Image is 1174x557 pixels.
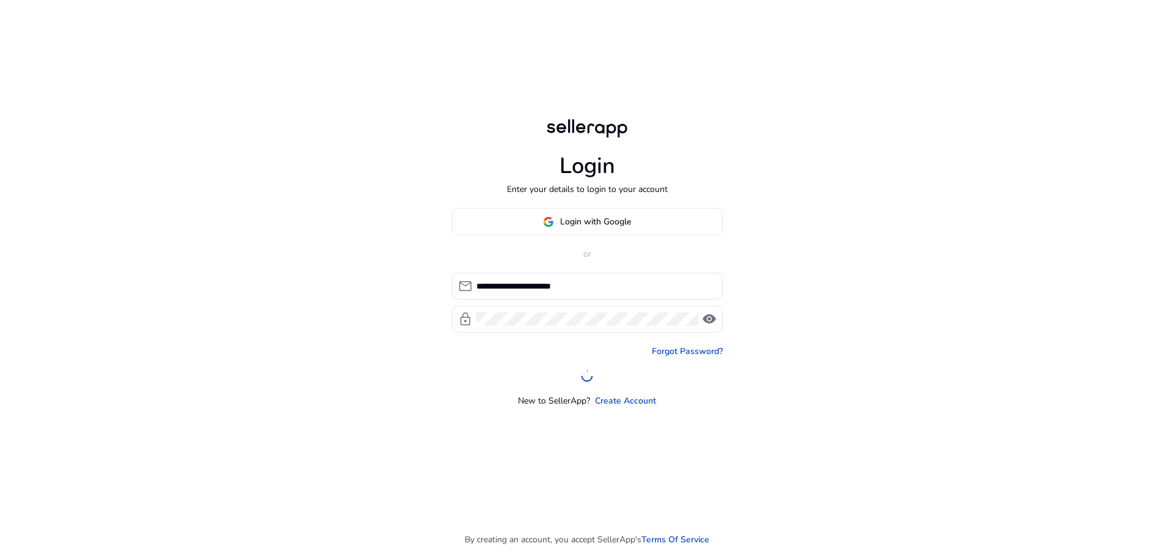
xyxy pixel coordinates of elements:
p: New to SellerApp? [518,394,590,407]
h1: Login [559,153,615,179]
span: visibility [702,312,717,326]
a: Forgot Password? [652,345,723,358]
p: or [452,248,723,260]
img: google-logo.svg [543,216,554,227]
span: lock [458,312,473,326]
p: Enter your details to login to your account [507,183,668,196]
button: Login with Google [452,208,723,235]
a: Create Account [595,394,656,407]
span: Login with Google [560,215,631,228]
span: mail [458,279,473,293]
a: Terms Of Service [641,533,709,546]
